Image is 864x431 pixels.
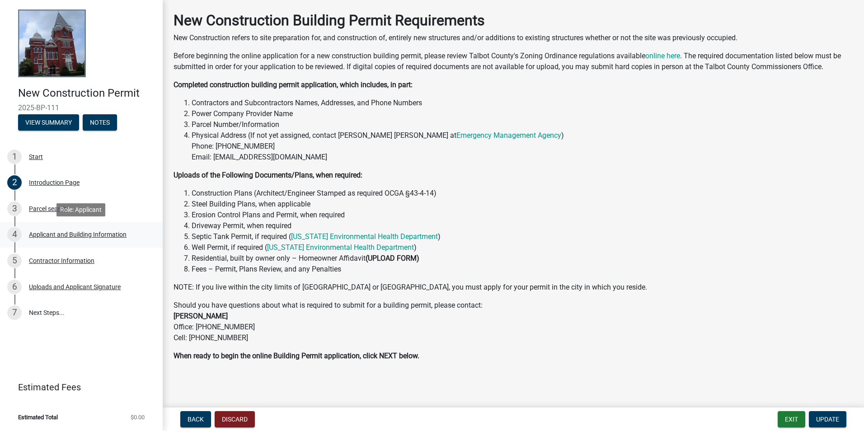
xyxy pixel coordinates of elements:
[7,305,22,320] div: 7
[192,242,853,253] li: Well Permit, if required ( )
[29,154,43,160] div: Start
[18,114,79,131] button: View Summary
[174,351,419,360] strong: When ready to begin the online Building Permit application, click NEXT below.
[192,231,853,242] li: Septic Tank Permit, if required ( )
[18,414,58,420] span: Estimated Total
[174,51,853,72] p: Before beginning the online application for a new construction building permit, please review Tal...
[18,119,79,126] wm-modal-confirm: Summary
[7,150,22,164] div: 1
[29,206,67,212] div: Parcel search
[56,203,105,216] div: Role: Applicant
[7,227,22,242] div: 4
[174,282,853,293] p: NOTE: If you live within the city limits of [GEOGRAPHIC_DATA] or [GEOGRAPHIC_DATA], you must appl...
[192,119,853,130] li: Parcel Number/Information
[366,254,419,262] strong: (UPLOAD FORM)
[29,231,127,238] div: Applicant and Building Information
[174,33,853,43] p: New Construction refers to site preparation for, and construction of, entirely new structures and...
[18,9,86,77] img: Talbot County, Georgia
[18,103,145,112] span: 2025-BP-111
[267,243,414,252] a: [US_STATE] Environmental Health Department
[7,280,22,294] div: 6
[192,210,853,220] li: Erosion Control Plans and Permit, when required
[816,416,839,423] span: Update
[174,171,362,179] strong: Uploads of the Following Documents/Plans, when required:
[180,411,211,427] button: Back
[7,201,22,216] div: 3
[456,131,561,140] a: Emergency Management Agency
[192,98,853,108] li: Contractors and Subcontractors Names, Addresses, and Phone Numbers
[174,80,413,89] strong: Completed construction building permit application, which includes, in part:
[809,411,846,427] button: Update
[83,119,117,126] wm-modal-confirm: Notes
[192,220,853,231] li: Driveway Permit, when required
[291,232,438,241] a: [US_STATE] Environmental Health Department
[174,312,228,320] strong: [PERSON_NAME]
[174,300,853,343] p: Should you have questions about what is required to submit for a building permit, please contact:...
[192,199,853,210] li: Steel Building Plans, when applicable
[174,12,485,29] strong: New Construction Building Permit Requirements
[131,414,145,420] span: $0.00
[29,258,94,264] div: Contractor Information
[778,411,805,427] button: Exit
[188,416,204,423] span: Back
[83,114,117,131] button: Notes
[192,188,853,199] li: Construction Plans (Architect/Engineer Stamped as required OCGA §43-4-14)
[215,411,255,427] button: Discard
[645,52,680,60] a: online here
[7,378,148,396] a: Estimated Fees
[29,284,121,290] div: Uploads and Applicant Signature
[192,253,853,264] li: Residential, built by owner only – Homeowner Affidavit
[192,108,853,119] li: Power Company Provider Name
[29,179,80,186] div: Introduction Page
[7,253,22,268] div: 5
[192,130,853,163] li: Physical Address (If not yet assigned, contact [PERSON_NAME] [PERSON_NAME] at ) Phone: [PHONE_NUM...
[18,87,155,100] h4: New Construction Permit
[192,264,853,275] li: Fees – Permit, Plans Review, and any Penalties
[7,175,22,190] div: 2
